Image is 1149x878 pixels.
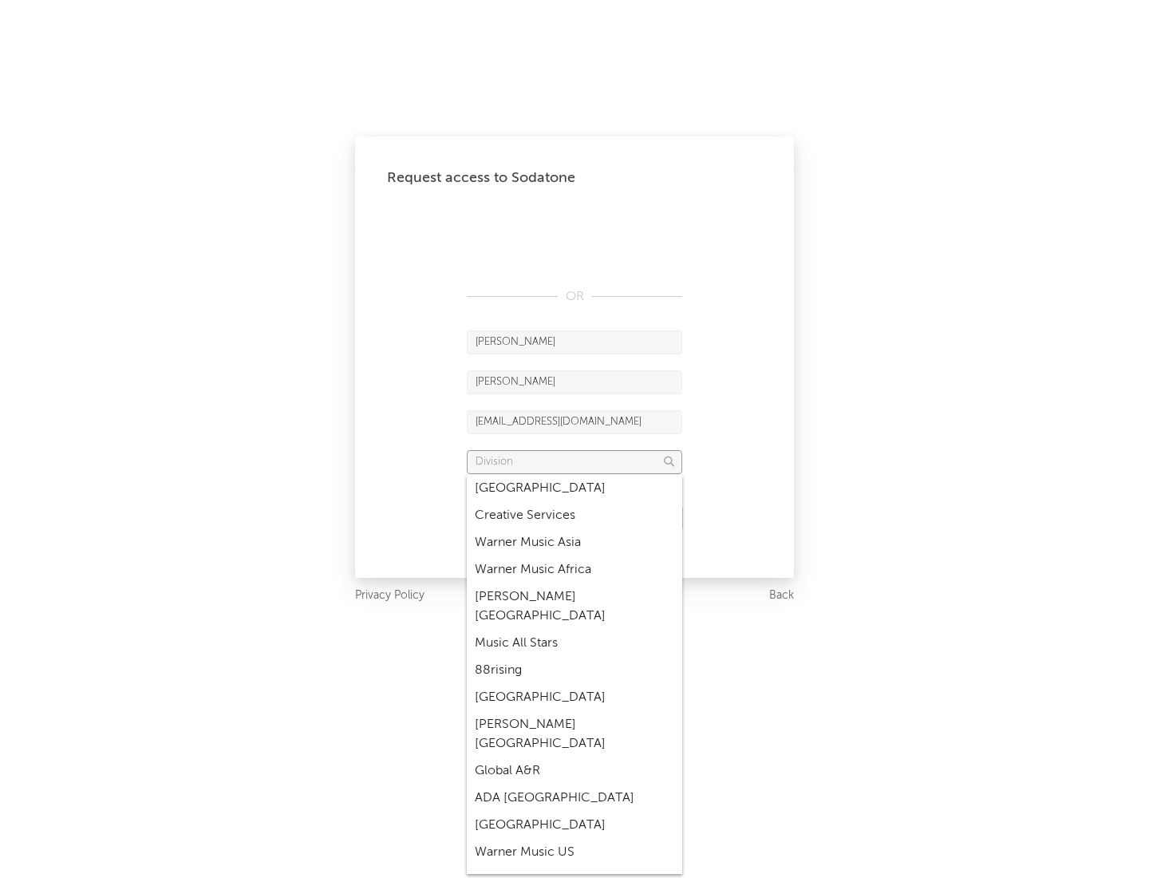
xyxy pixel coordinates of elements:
[467,556,682,583] div: Warner Music Africa
[467,657,682,684] div: 88rising
[467,839,682,866] div: Warner Music US
[467,450,682,474] input: Division
[387,168,762,188] div: Request access to Sodatone
[467,684,682,711] div: [GEOGRAPHIC_DATA]
[467,757,682,785] div: Global A&R
[467,370,682,394] input: Last Name
[467,502,682,529] div: Creative Services
[355,586,424,606] a: Privacy Policy
[467,630,682,657] div: Music All Stars
[467,287,682,307] div: OR
[467,583,682,630] div: [PERSON_NAME] [GEOGRAPHIC_DATA]
[467,529,682,556] div: Warner Music Asia
[467,785,682,812] div: ADA [GEOGRAPHIC_DATA]
[769,586,794,606] a: Back
[467,711,682,757] div: [PERSON_NAME] [GEOGRAPHIC_DATA]
[467,330,682,354] input: First Name
[467,812,682,839] div: [GEOGRAPHIC_DATA]
[467,475,682,502] div: [GEOGRAPHIC_DATA]
[467,410,682,434] input: Email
